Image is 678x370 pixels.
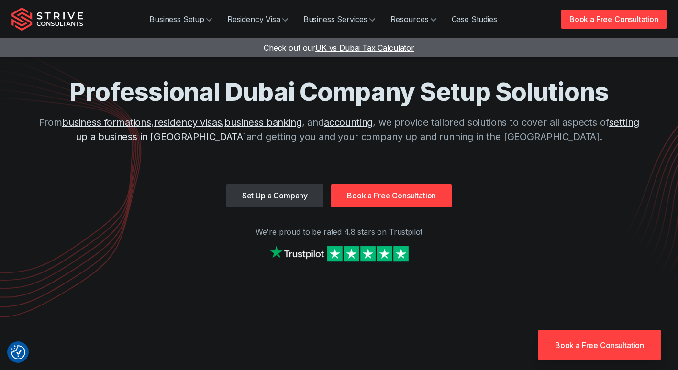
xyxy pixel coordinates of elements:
h1: Professional Dubai Company Setup Solutions [33,76,645,108]
img: Strive on Trustpilot [267,243,411,264]
a: accounting [324,117,373,128]
p: From , , , and , we provide tailored solutions to cover all aspects of and getting you and your c... [33,115,645,144]
a: Set Up a Company [226,184,323,207]
a: Book a Free Consultation [538,330,661,360]
a: Case Studies [444,10,505,29]
a: Book a Free Consultation [331,184,452,207]
p: We're proud to be rated 4.8 stars on Trustpilot [11,226,667,238]
span: UK vs Dubai Tax Calculator [315,43,414,53]
a: Residency Visa [220,10,296,29]
a: Resources [383,10,444,29]
a: Business Setup [142,10,220,29]
a: business banking [224,117,301,128]
a: business formations [62,117,151,128]
a: Check out ourUK vs Dubai Tax Calculator [264,43,414,53]
a: Business Services [296,10,383,29]
a: residency visas [154,117,222,128]
a: Book a Free Consultation [561,10,667,29]
img: Strive Consultants [11,7,83,31]
img: Revisit consent button [11,345,25,359]
button: Consent Preferences [11,345,25,359]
